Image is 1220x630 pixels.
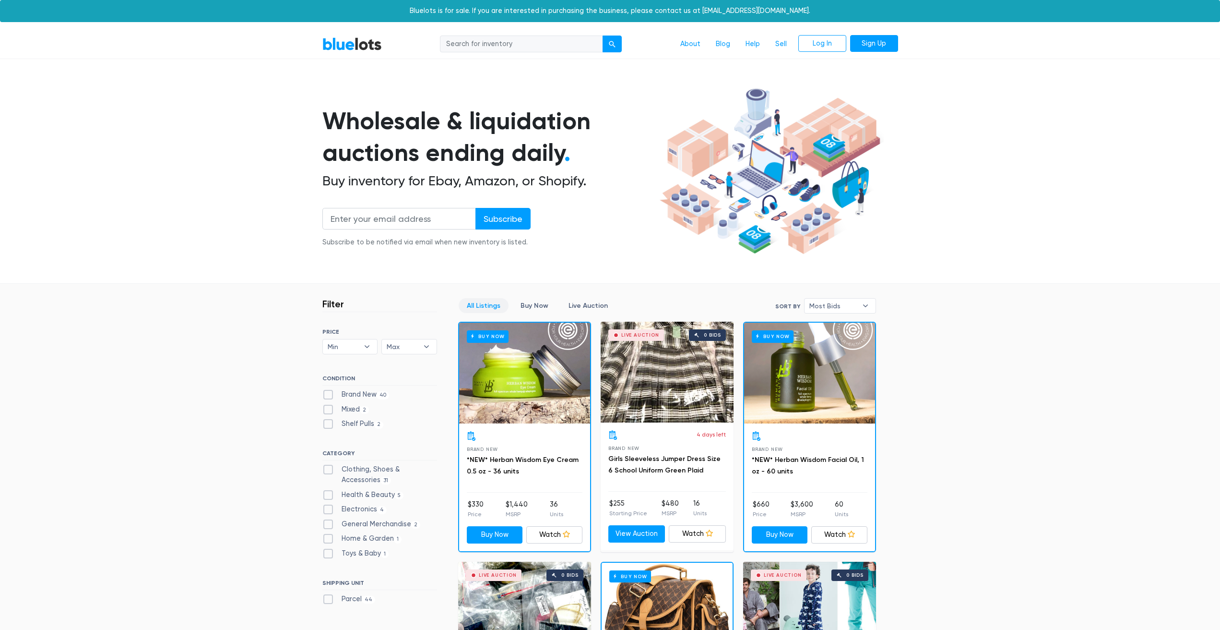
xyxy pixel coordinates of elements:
span: 1 [394,536,402,544]
a: Buy Now [467,526,523,544]
a: About [673,35,708,53]
li: $255 [609,498,647,518]
b: ▾ [855,299,876,313]
a: BlueLots [322,37,382,51]
label: Parcel [322,594,376,605]
p: MSRP [506,510,528,519]
li: $3,600 [791,499,813,519]
span: 2 [360,406,369,414]
input: Search for inventory [440,36,603,53]
a: Buy Now [459,323,590,424]
a: Girls Sleeveless Jumper Dress Size 6 School Uniform Green Plaid [608,455,721,474]
span: . [564,138,570,167]
h6: CONDITION [322,375,437,386]
p: 4 days left [697,430,726,439]
a: All Listings [459,298,509,313]
p: Units [550,510,563,519]
label: Clothing, Shoes & Accessories [322,464,437,485]
li: 16 [693,498,707,518]
div: Live Auction [764,573,802,578]
span: 2 [374,421,384,429]
p: Price [468,510,484,519]
a: Blog [708,35,738,53]
h6: SHIPPING UNIT [322,580,437,590]
div: 0 bids [561,573,579,578]
label: Health & Beauty [322,490,404,500]
span: 31 [380,477,391,485]
input: Subscribe [475,208,531,230]
li: $330 [468,499,484,519]
div: Live Auction [621,333,659,338]
span: 1 [381,550,389,558]
p: MSRP [791,510,813,519]
h6: PRICE [322,328,437,335]
a: View Auction [608,525,665,543]
p: Starting Price [609,509,647,518]
li: 36 [550,499,563,519]
label: Electronics [322,504,387,515]
a: Sign Up [850,35,898,52]
label: Toys & Baby [322,548,389,559]
a: Live Auction [560,298,616,313]
span: 2 [411,521,421,529]
h6: Buy Now [752,330,794,342]
a: Log In [798,35,846,52]
a: Watch [811,526,867,544]
h1: Wholesale & liquidation auctions ending daily [322,105,656,169]
h2: Buy inventory for Ebay, Amazon, or Shopify. [322,173,656,189]
span: 5 [395,492,404,499]
span: Most Bids [809,299,857,313]
a: Watch [669,525,726,543]
span: Brand New [467,447,498,452]
h3: Filter [322,298,344,310]
b: ▾ [416,339,437,354]
label: Shelf Pulls [322,419,384,429]
span: Brand New [608,446,640,451]
label: General Merchandise [322,519,421,530]
li: 60 [835,499,848,519]
p: Units [835,510,848,519]
h6: CATEGORY [322,450,437,460]
label: Sort By [775,302,800,311]
label: Mixed [322,404,369,415]
span: 40 [377,391,390,399]
a: Sell [768,35,794,53]
p: Price [753,510,770,519]
span: Brand New [752,447,783,452]
span: 4 [377,506,387,514]
label: Home & Garden [322,533,402,544]
span: 44 [362,596,376,604]
a: Buy Now [512,298,557,313]
div: Live Auction [479,573,517,578]
div: 0 bids [846,573,864,578]
span: Min [328,339,359,354]
li: $480 [662,498,679,518]
a: Help [738,35,768,53]
a: *NEW* Herban Wisdom Facial Oil, 1 oz - 60 units [752,456,864,475]
label: Brand New [322,389,390,400]
h6: Buy Now [467,330,509,342]
li: $660 [753,499,770,519]
h6: Buy Now [609,570,651,582]
div: 0 bids [704,333,721,338]
a: *NEW* Herban Wisdom Eye Cream 0.5 oz - 36 units [467,456,579,475]
input: Enter your email address [322,208,476,230]
b: ▾ [357,339,377,354]
img: hero-ee84e7d0318cb26816c560f6b4441b76977f77a177738b4e94f68c95b2b83dbb.png [656,84,884,259]
a: Watch [526,526,582,544]
li: $1,440 [506,499,528,519]
div: Subscribe to be notified via email when new inventory is listed. [322,237,531,248]
a: Live Auction 0 bids [601,322,734,423]
span: Max [387,339,418,354]
p: MSRP [662,509,679,518]
p: Units [693,509,707,518]
a: Buy Now [744,323,875,424]
a: Buy Now [752,526,808,544]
